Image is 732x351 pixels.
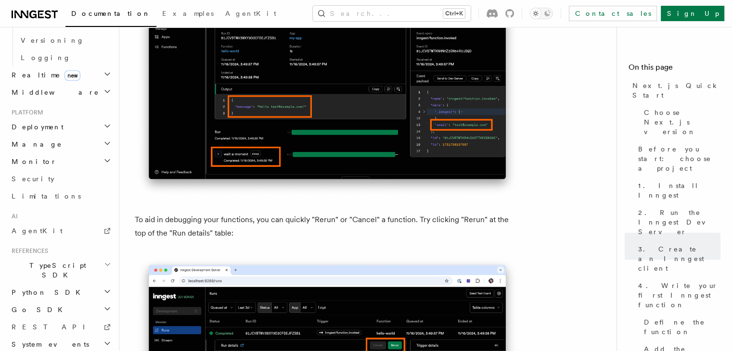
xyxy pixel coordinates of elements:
[638,144,720,173] span: Before you start: choose a project
[135,213,520,240] p: To aid in debugging your functions, you can quickly "Rerun" or "Cancel" a function. Try clicking ...
[634,204,720,240] a: 2. Run the Inngest Dev Server
[443,9,465,18] kbd: Ctrl+K
[530,8,553,19] button: Toggle dark mode
[12,175,54,183] span: Security
[8,84,113,101] button: Middleware
[21,37,84,44] span: Versioning
[65,3,156,27] a: Documentation
[8,247,48,255] span: References
[569,6,657,21] a: Contact sales
[71,10,151,17] span: Documentation
[634,240,720,277] a: 3. Create an Inngest client
[8,339,89,349] span: System events
[629,62,720,77] h4: On this page
[8,257,113,284] button: TypeScript SDK
[219,3,282,26] a: AgentKit
[640,104,720,140] a: Choose Next.js version
[17,32,113,49] a: Versioning
[634,277,720,313] a: 4. Write your first Inngest function
[8,122,64,132] span: Deployment
[8,139,62,149] span: Manage
[8,153,113,170] button: Monitor
[638,181,720,200] span: 1. Install Inngest
[8,136,113,153] button: Manage
[156,3,219,26] a: Examples
[638,244,720,273] span: 3. Create an Inngest client
[17,49,113,66] a: Logging
[8,109,43,116] span: Platform
[661,6,724,21] a: Sign Up
[64,70,80,81] span: new
[8,305,68,314] span: Go SDK
[162,10,214,17] span: Examples
[8,188,113,205] a: Limitations
[21,54,71,62] span: Logging
[8,284,113,301] button: Python SDK
[8,222,113,239] a: AgentKit
[8,288,86,297] span: Python SDK
[638,208,720,237] span: 2. Run the Inngest Dev Server
[8,301,113,318] button: Go SDK
[634,177,720,204] a: 1. Install Inngest
[225,10,276,17] span: AgentKit
[634,140,720,177] a: Before you start: choose a project
[12,192,81,200] span: Limitations
[8,70,80,80] span: Realtime
[12,323,93,331] span: REST API
[644,108,720,137] span: Choose Next.js version
[8,213,18,220] span: AI
[644,317,720,337] span: Define the function
[8,66,113,84] button: Realtimenew
[629,77,720,104] a: Next.js Quick Start
[8,157,57,166] span: Monitor
[313,6,471,21] button: Search...Ctrl+K
[8,170,113,188] a: Security
[8,261,104,280] span: TypeScript SDK
[12,227,63,235] span: AgentKit
[638,281,720,310] span: 4. Write your first Inngest function
[632,81,720,100] span: Next.js Quick Start
[8,88,99,97] span: Middleware
[640,313,720,340] a: Define the function
[8,318,113,336] a: REST API
[8,118,113,136] button: Deployment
